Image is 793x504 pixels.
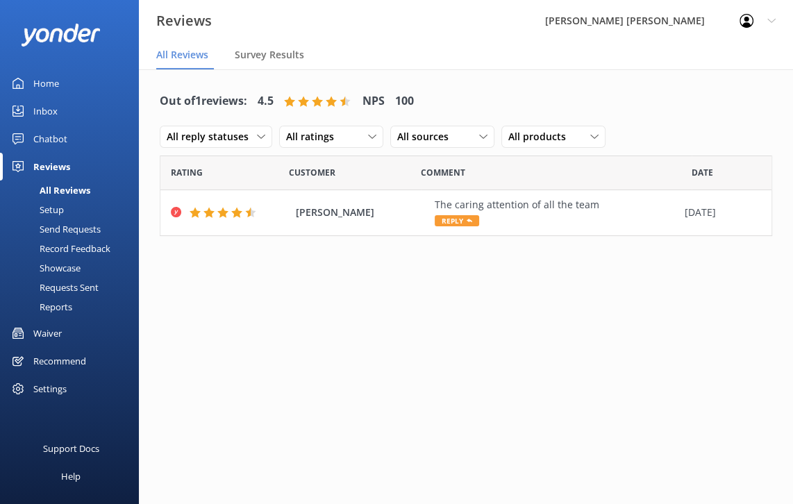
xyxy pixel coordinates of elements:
[33,375,67,403] div: Settings
[33,319,62,347] div: Waiver
[692,166,713,179] span: Date
[435,215,479,226] span: Reply
[61,462,81,490] div: Help
[8,200,139,219] a: Setup
[33,125,67,153] div: Chatbot
[435,197,678,212] div: The caring attention of all the team
[508,129,574,144] span: All products
[8,258,81,278] div: Showcase
[395,92,414,110] h4: 100
[33,347,86,375] div: Recommend
[160,92,247,110] h4: Out of 1 reviews:
[8,297,139,317] a: Reports
[171,166,203,179] span: Date
[8,219,139,239] a: Send Requests
[8,180,139,200] a: All Reviews
[156,48,208,62] span: All Reviews
[8,239,139,258] a: Record Feedback
[8,278,99,297] div: Requests Sent
[8,258,139,278] a: Showcase
[33,69,59,97] div: Home
[167,129,257,144] span: All reply statuses
[235,48,304,62] span: Survey Results
[43,435,99,462] div: Support Docs
[156,10,212,32] h3: Reviews
[286,129,342,144] span: All ratings
[397,129,457,144] span: All sources
[8,180,90,200] div: All Reviews
[8,297,72,317] div: Reports
[289,166,335,179] span: Date
[685,205,754,220] div: [DATE]
[421,166,465,179] span: Question
[258,92,274,110] h4: 4.5
[33,97,58,125] div: Inbox
[296,205,428,220] span: [PERSON_NAME]
[362,92,385,110] h4: NPS
[8,219,101,239] div: Send Requests
[8,239,110,258] div: Record Feedback
[21,24,101,47] img: yonder-white-logo.png
[8,200,64,219] div: Setup
[8,278,139,297] a: Requests Sent
[33,153,70,180] div: Reviews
